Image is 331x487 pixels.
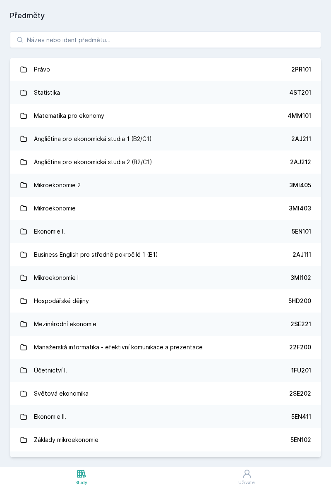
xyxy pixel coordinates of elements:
[10,197,321,220] a: Mikroekonomie 3MI403
[290,436,311,444] div: 5EN102
[290,274,311,282] div: 3MI102
[34,223,65,240] div: Ekonomie I.
[34,385,89,402] div: Světová ekonomika
[10,127,321,150] a: Angličtina pro ekonomická studia 1 (B2/C1) 2AJ211
[34,293,89,309] div: Hospodářské dějiny
[289,343,311,351] div: 22F200
[291,65,311,74] div: 2PR101
[10,451,321,475] a: Management 3MA101
[34,177,81,193] div: Mikroekonomie 2
[10,10,321,21] h1: Předměty
[290,158,311,166] div: 2AJ212
[10,428,321,451] a: Základy mikroekonomie 5EN102
[238,480,256,486] div: Uživatel
[34,408,66,425] div: Ekonomie II.
[291,135,311,143] div: 2AJ211
[34,270,79,286] div: Mikroekonomie I
[34,362,67,379] div: Účetnictví I.
[34,107,104,124] div: Matematika pro ekonomy
[291,413,311,421] div: 5EN411
[10,81,321,104] a: Statistika 4ST201
[10,58,321,81] a: Právo 2PR101
[288,112,311,120] div: 4MM101
[10,359,321,382] a: Účetnictví I. 1FU201
[289,88,311,97] div: 4ST201
[293,251,311,259] div: 2AJ111
[34,131,152,147] div: Angličtina pro ekonomická studia 1 (B2/C1)
[10,104,321,127] a: Matematika pro ekonomy 4MM101
[289,181,311,189] div: 3MI405
[288,297,311,305] div: 5HD200
[10,220,321,243] a: Ekonomie I. 5EN101
[289,389,311,398] div: 2SE202
[10,243,321,266] a: Business English pro středně pokročilé 1 (B1) 2AJ111
[10,31,321,48] input: Název nebo ident předmětu…
[10,289,321,313] a: Hospodářské dějiny 5HD200
[290,320,311,328] div: 2SE221
[10,405,321,428] a: Ekonomie II. 5EN411
[10,382,321,405] a: Světová ekonomika 2SE202
[10,150,321,174] a: Angličtina pro ekonomická studia 2 (B2/C1) 2AJ212
[34,316,96,332] div: Mezinárodní ekonomie
[34,455,70,471] div: Management
[34,61,50,78] div: Právo
[75,480,87,486] div: Study
[34,339,203,356] div: Manažerská informatika - efektivní komunikace a prezentace
[34,432,98,448] div: Základy mikroekonomie
[10,174,321,197] a: Mikroekonomie 2 3MI405
[34,246,158,263] div: Business English pro středně pokročilé 1 (B1)
[289,204,311,212] div: 3MI403
[291,366,311,375] div: 1FU201
[292,227,311,236] div: 5EN101
[34,154,152,170] div: Angličtina pro ekonomická studia 2 (B2/C1)
[10,266,321,289] a: Mikroekonomie I 3MI102
[10,336,321,359] a: Manažerská informatika - efektivní komunikace a prezentace 22F200
[34,200,76,217] div: Mikroekonomie
[10,313,321,336] a: Mezinárodní ekonomie 2SE221
[34,84,60,101] div: Statistika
